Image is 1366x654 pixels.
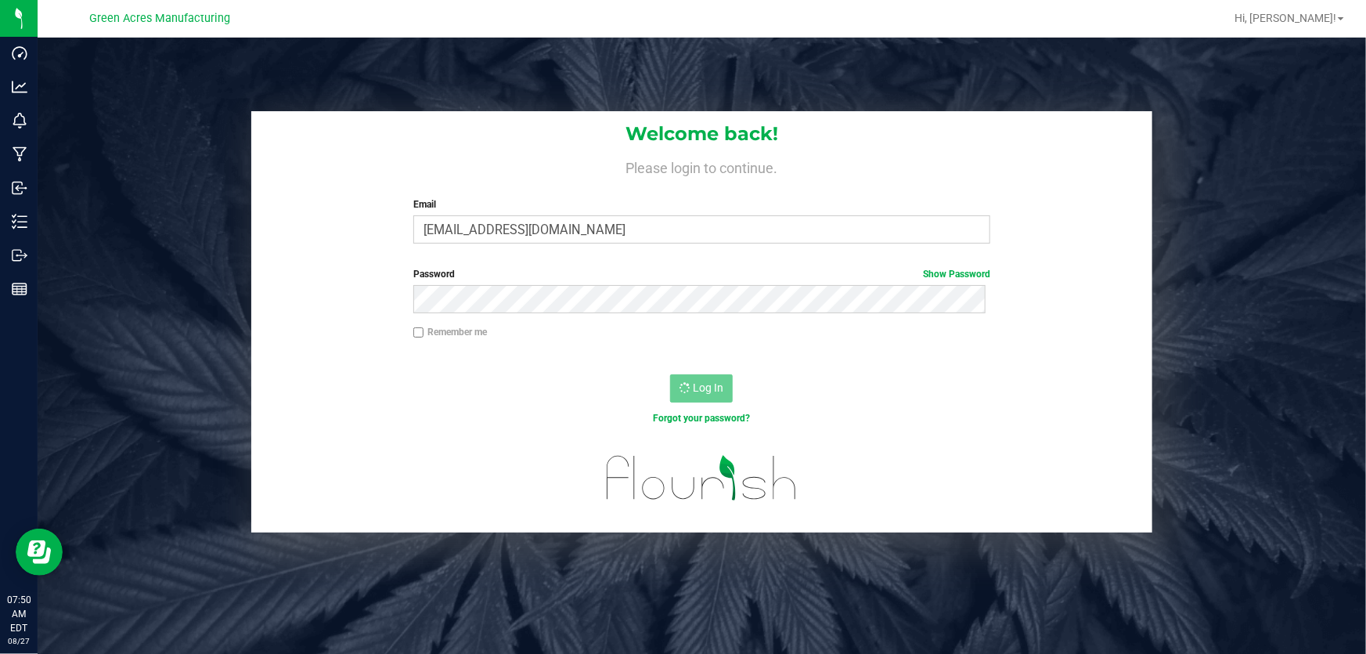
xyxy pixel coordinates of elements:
[923,269,990,280] a: Show Password
[12,180,27,196] inline-svg: Inbound
[693,381,723,394] span: Log In
[12,113,27,128] inline-svg: Monitoring
[12,281,27,297] inline-svg: Reports
[653,413,750,424] a: Forgot your password?
[7,635,31,647] p: 08/27
[589,442,815,515] img: flourish_logo.svg
[413,325,487,339] label: Remember me
[16,529,63,576] iframe: Resource center
[12,248,27,263] inline-svg: Outbound
[89,12,230,25] span: Green Acres Manufacturing
[12,45,27,61] inline-svg: Dashboard
[12,79,27,95] inline-svg: Analytics
[413,269,455,280] span: Password
[670,374,733,403] button: Log In
[12,214,27,229] inline-svg: Inventory
[413,327,424,338] input: Remember me
[251,124,1152,144] h1: Welcome back!
[413,197,991,211] label: Email
[251,157,1152,175] h4: Please login to continue.
[1234,12,1336,24] span: Hi, [PERSON_NAME]!
[12,146,27,162] inline-svg: Manufacturing
[7,593,31,635] p: 07:50 AM EDT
